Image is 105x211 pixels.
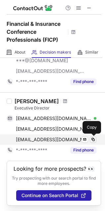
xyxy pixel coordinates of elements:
[16,137,89,143] span: [EMAIL_ADDRESS][DOMAIN_NAME]
[15,105,101,111] div: Executive Director
[15,50,25,55] span: About
[15,98,59,105] div: [PERSON_NAME]
[70,78,96,85] button: Reveal Button
[16,58,68,63] span: ***@[DOMAIN_NAME]
[40,50,71,55] span: Decision makers
[16,68,85,74] span: [EMAIL_ADDRESS][DOMAIN_NAME]
[16,126,91,132] span: [EMAIL_ADDRESS][DOMAIN_NAME]
[7,20,66,44] h1: Financial & Insurance Conference Professionals (FICP)
[13,4,53,12] img: ContactOut v5.3.10
[16,190,91,201] button: Continue on Search Portal
[70,147,96,153] button: Reveal Button
[21,193,78,198] span: Continue on Search Portal
[85,50,98,55] span: Similar
[14,166,94,172] header: Looking for more prospects? 👀
[12,176,96,186] p: Try prospecting with our search portal to find more employees.
[16,115,91,121] span: [EMAIL_ADDRESS][DOMAIN_NAME]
